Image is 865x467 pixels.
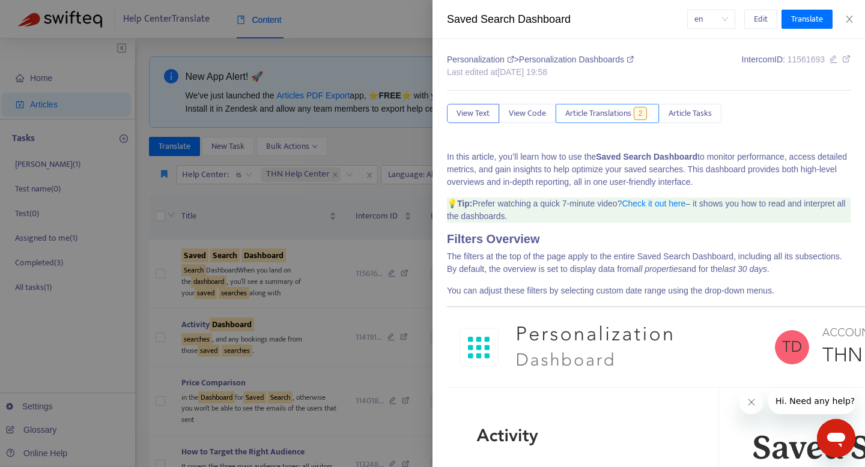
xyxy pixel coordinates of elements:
p: 💡 Prefer watching a quick 7-minute video? – it shows you how to read and interpret all the dashbo... [447,197,851,223]
span: Article Tasks [669,107,712,120]
iframe: Mensaje de la compañía [768,388,855,414]
span: View Code [509,107,546,120]
i: all properties [634,264,682,274]
span: View Text [457,107,490,120]
span: Edit [754,13,768,26]
b: Saved Search Dashboard [596,152,697,161]
button: Article Translations2 [556,104,659,123]
b: Filters Overview [447,232,540,246]
p: The filters at the top of the page apply to the entire Saved Search Dashboard, including all its ... [447,250,851,276]
button: Close [841,14,858,25]
p: In this article, you’ll learn how to use the to monitor performance, access detailed metrics, and... [447,151,851,188]
div: Intercom ID: [742,53,851,79]
a: Check it out here [622,199,685,208]
span: en [694,10,728,28]
iframe: Cerrar mensaje [739,390,763,414]
button: View Text [447,104,499,123]
button: Edit [744,10,777,29]
p: You can adjust these filters by selecting custom date range using the drop-down menus. [447,285,851,297]
span: Translate [791,13,823,26]
button: Article Tasks [659,104,721,123]
iframe: Botón para iniciar la ventana de mensajería [817,419,855,457]
span: Article Translations [565,107,631,120]
span: Personalization > [447,55,519,64]
b: Tip: [457,199,472,208]
button: View Code [499,104,556,123]
div: Last edited at [DATE] 19:58 [447,66,634,79]
span: 11561693 [788,55,825,64]
span: close [845,14,854,24]
div: Saved Search Dashboard [447,11,687,28]
span: Personalization Dashboards [519,55,634,64]
button: Translate [782,10,833,29]
span: 2 [634,107,648,120]
i: last 30 days [722,264,767,274]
